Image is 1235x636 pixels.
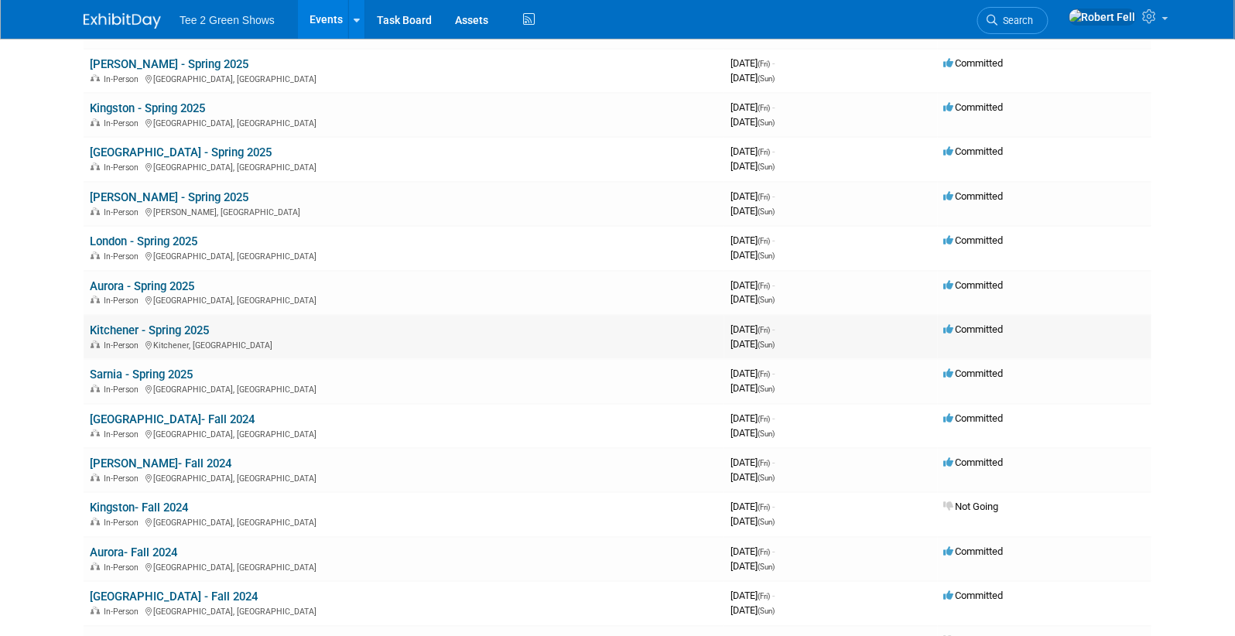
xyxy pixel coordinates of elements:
[104,385,143,395] span: In-Person
[944,101,1004,113] span: Committed
[758,459,770,467] span: (Fri)
[730,382,775,394] span: [DATE]
[772,57,775,69] span: -
[104,429,143,439] span: In-Person
[91,207,100,215] img: In-Person Event
[90,72,718,84] div: [GEOGRAPHIC_DATA], [GEOGRAPHIC_DATA]
[91,474,100,481] img: In-Person Event
[730,604,775,616] span: [DATE]
[104,296,143,306] span: In-Person
[730,412,775,424] span: [DATE]
[758,415,770,423] span: (Fri)
[90,382,718,395] div: [GEOGRAPHIC_DATA], [GEOGRAPHIC_DATA]
[84,13,161,29] img: ExhibitDay
[758,251,775,260] span: (Sun)
[90,323,209,337] a: Kitchener - Spring 2025
[758,296,775,304] span: (Sun)
[730,116,775,128] span: [DATE]
[772,368,775,379] span: -
[90,560,718,573] div: [GEOGRAPHIC_DATA], [GEOGRAPHIC_DATA]
[944,368,1004,379] span: Committed
[91,74,100,82] img: In-Person Event
[730,501,775,512] span: [DATE]
[944,412,1004,424] span: Committed
[772,279,775,291] span: -
[90,427,718,439] div: [GEOGRAPHIC_DATA], [GEOGRAPHIC_DATA]
[90,604,718,617] div: [GEOGRAPHIC_DATA], [GEOGRAPHIC_DATA]
[730,205,775,217] span: [DATE]
[730,101,775,113] span: [DATE]
[104,251,143,262] span: In-Person
[758,562,775,571] span: (Sun)
[104,562,143,573] span: In-Person
[772,145,775,157] span: -
[90,101,205,115] a: Kingston - Spring 2025
[758,162,775,171] span: (Sun)
[730,368,775,379] span: [DATE]
[104,340,143,350] span: In-Person
[1069,9,1137,26] img: Robert Fell
[758,148,770,156] span: (Fri)
[758,474,775,482] span: (Sun)
[758,74,775,83] span: (Sun)
[730,234,775,246] span: [DATE]
[998,15,1034,26] span: Search
[758,60,770,68] span: (Fri)
[90,501,188,515] a: Kingston- Fall 2024
[730,160,775,172] span: [DATE]
[772,590,775,601] span: -
[91,518,100,525] img: In-Person Event
[104,207,143,217] span: In-Person
[730,293,775,305] span: [DATE]
[730,338,775,350] span: [DATE]
[730,279,775,291] span: [DATE]
[758,237,770,245] span: (Fri)
[104,162,143,173] span: In-Person
[90,190,248,204] a: [PERSON_NAME] - Spring 2025
[730,249,775,261] span: [DATE]
[977,7,1049,34] a: Search
[104,118,143,128] span: In-Person
[772,234,775,246] span: -
[91,162,100,170] img: In-Person Event
[730,456,775,468] span: [DATE]
[90,205,718,217] div: [PERSON_NAME], [GEOGRAPHIC_DATA]
[730,471,775,483] span: [DATE]
[104,474,143,484] span: In-Person
[90,412,255,426] a: [GEOGRAPHIC_DATA]- Fall 2024
[730,545,775,557] span: [DATE]
[758,207,775,216] span: (Sun)
[104,74,143,84] span: In-Person
[772,101,775,113] span: -
[758,518,775,526] span: (Sun)
[772,545,775,557] span: -
[758,592,770,600] span: (Fri)
[90,471,718,484] div: [GEOGRAPHIC_DATA], [GEOGRAPHIC_DATA]
[944,234,1004,246] span: Committed
[772,501,775,512] span: -
[104,607,143,617] span: In-Person
[944,190,1004,202] span: Committed
[91,296,100,303] img: In-Person Event
[90,249,718,262] div: [GEOGRAPHIC_DATA], [GEOGRAPHIC_DATA]
[91,562,100,570] img: In-Person Event
[90,515,718,528] div: [GEOGRAPHIC_DATA], [GEOGRAPHIC_DATA]
[90,145,272,159] a: [GEOGRAPHIC_DATA] - Spring 2025
[758,326,770,334] span: (Fri)
[758,548,770,556] span: (Fri)
[758,385,775,393] span: (Sun)
[944,145,1004,157] span: Committed
[91,340,100,348] img: In-Person Event
[180,14,275,26] span: Tee 2 Green Shows
[730,560,775,572] span: [DATE]
[90,160,718,173] div: [GEOGRAPHIC_DATA], [GEOGRAPHIC_DATA]
[944,456,1004,468] span: Committed
[90,590,258,604] a: [GEOGRAPHIC_DATA] - Fall 2024
[730,515,775,527] span: [DATE]
[730,57,775,69] span: [DATE]
[91,251,100,259] img: In-Person Event
[758,607,775,615] span: (Sun)
[758,503,770,511] span: (Fri)
[91,385,100,392] img: In-Person Event
[90,57,248,71] a: [PERSON_NAME] - Spring 2025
